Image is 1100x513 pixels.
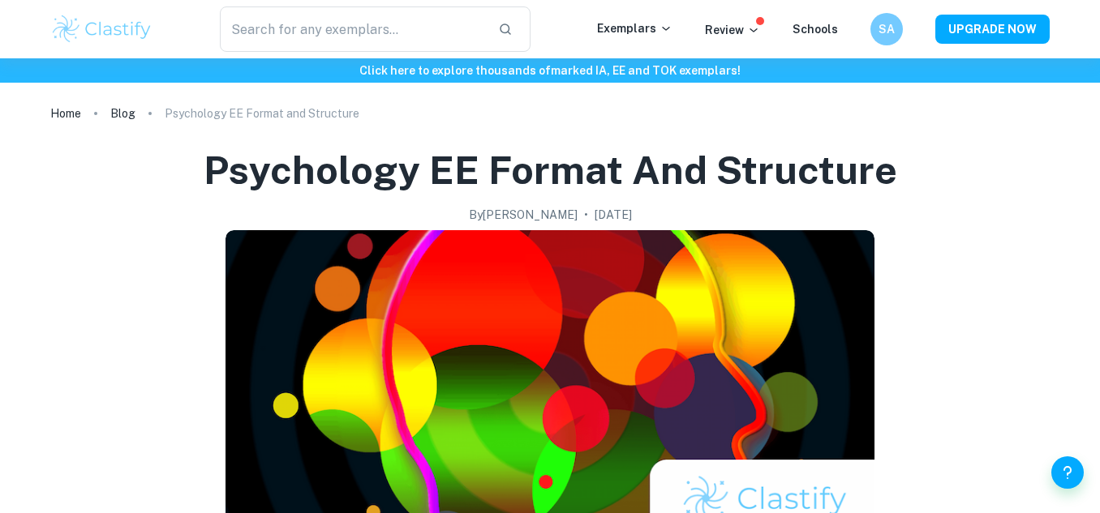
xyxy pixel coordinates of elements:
button: UPGRADE NOW [935,15,1050,44]
h6: Click here to explore thousands of marked IA, EE and TOK exemplars ! [3,62,1097,79]
button: Help and Feedback [1051,456,1084,489]
p: • [584,206,588,224]
button: SA [870,13,903,45]
p: Psychology EE Format and Structure [165,105,359,122]
img: Clastify logo [50,13,153,45]
a: Schools [793,23,838,36]
h2: [DATE] [595,206,632,224]
p: Review [705,21,760,39]
h6: SA [878,20,896,38]
a: Home [50,102,81,125]
a: Blog [110,102,135,125]
p: Exemplars [597,19,672,37]
h1: Psychology EE Format and Structure [204,144,897,196]
input: Search for any exemplars... [220,6,485,52]
h2: By [PERSON_NAME] [469,206,578,224]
